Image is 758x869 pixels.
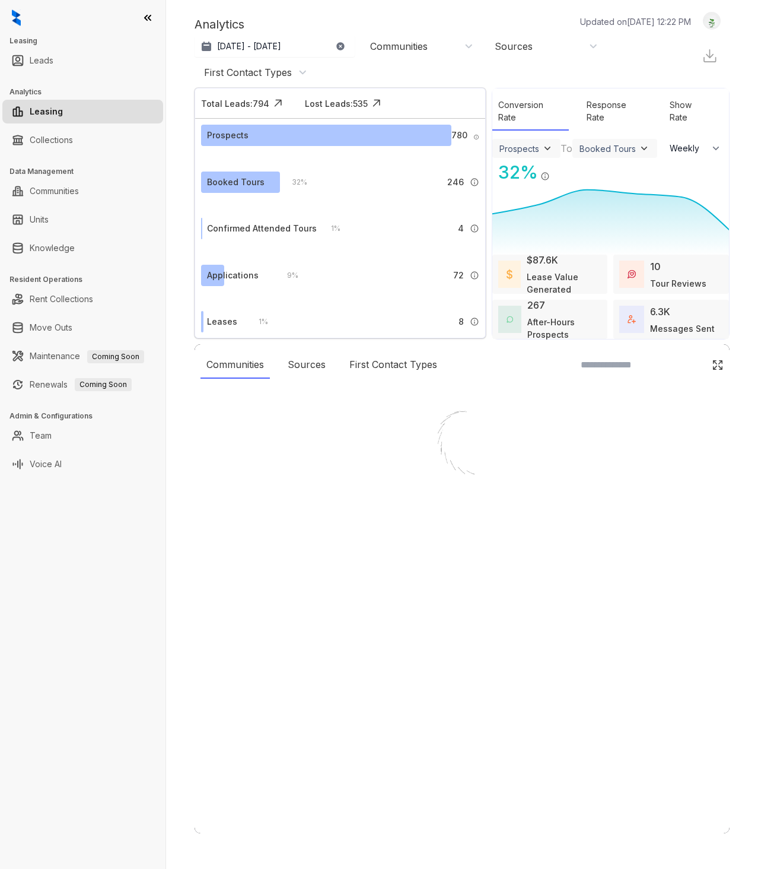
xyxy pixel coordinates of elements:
[703,15,720,27] img: UserAvatar
[453,269,464,282] span: 72
[507,316,513,323] img: AfterHoursConversations
[200,351,270,379] div: Communities
[368,94,386,112] img: Click Icon
[527,316,601,341] div: After-Hours Prospects
[650,259,661,274] div: 10
[581,93,652,131] div: Response Rate
[687,360,697,370] img: SearchIcon
[30,179,79,203] a: Communities
[195,36,355,57] button: [DATE] - [DATE]
[30,452,62,476] a: Voice AI
[30,49,53,72] a: Leads
[492,159,538,186] div: 32 %
[492,93,569,131] div: Conversion Rate
[30,236,75,260] a: Knowledge
[470,224,479,233] img: Info
[269,94,287,112] img: Click Icon
[9,411,165,421] h3: Admin & Configurations
[370,40,428,53] div: Communities
[207,269,259,282] div: Applications
[2,316,163,340] li: Move Outs
[30,373,132,397] a: RenewalsComing Soon
[30,100,63,123] a: Leasing
[195,15,244,33] p: Analytics
[663,138,729,159] button: Weekly
[282,351,332,379] div: Sources
[527,298,545,312] div: 267
[550,161,568,179] img: Click Icon
[451,129,467,142] span: 780
[87,350,144,363] span: Coming Soon
[30,424,52,448] a: Team
[628,315,636,324] img: TotalFum
[201,97,269,110] div: Total Leads: 794
[441,505,483,516] div: Loading...
[30,128,73,152] a: Collections
[470,177,479,187] img: Info
[499,144,539,154] div: Prospects
[275,269,298,282] div: 9 %
[30,287,93,311] a: Rent Collections
[542,142,553,154] img: ViewFilterArrow
[670,142,706,154] span: Weekly
[664,93,717,131] div: Show Rate
[9,166,165,177] h3: Data Management
[403,386,521,505] img: Loader
[204,66,292,79] div: First Contact Types
[650,305,670,319] div: 6.3K
[75,378,132,391] span: Coming Soon
[9,36,165,46] h3: Leasing
[458,222,464,235] span: 4
[30,208,49,231] a: Units
[2,100,163,123] li: Leasing
[2,236,163,260] li: Knowledge
[2,49,163,72] li: Leads
[628,270,636,278] img: TourReviews
[9,274,165,285] h3: Resident Operations
[343,351,443,379] div: First Contact Types
[473,134,479,140] img: Info
[470,317,479,326] img: Info
[540,172,550,181] img: Info
[638,142,650,154] img: ViewFilterArrow
[207,222,317,235] div: Confirmed Attended Tours
[2,344,163,368] li: Maintenance
[447,176,464,189] span: 246
[527,271,601,296] div: Lease Value Generated
[207,176,265,189] div: Booked Tours
[470,271,479,280] img: Info
[2,287,163,311] li: Rent Collections
[247,315,268,328] div: 1 %
[560,141,572,156] div: To
[579,144,636,154] div: Booked Tours
[580,15,691,28] p: Updated on [DATE] 12:22 PM
[495,40,533,53] div: Sources
[207,129,249,142] div: Prospects
[305,97,368,110] div: Lost Leads: 535
[30,316,72,340] a: Move Outs
[319,222,340,235] div: 1 %
[458,315,464,328] span: 8
[2,373,163,397] li: Renewals
[2,208,163,231] li: Units
[217,40,281,52] p: [DATE] - [DATE]
[2,128,163,152] li: Collections
[2,424,163,448] li: Team
[702,47,718,64] img: Download
[2,179,163,203] li: Communities
[712,359,724,371] img: Click Icon
[507,269,513,280] img: LeaseValue
[527,253,558,267] div: $87.6K
[650,322,715,335] div: Messages Sent
[12,9,21,26] img: logo
[207,315,237,328] div: Leases
[9,87,165,97] h3: Analytics
[280,176,307,189] div: 32 %
[2,452,163,476] li: Voice AI
[650,277,706,290] div: Tour Reviews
